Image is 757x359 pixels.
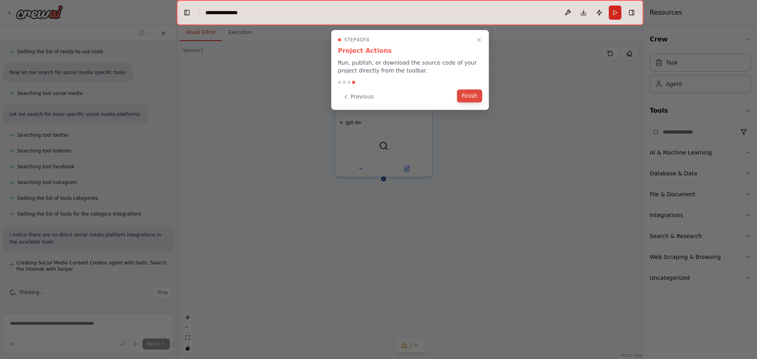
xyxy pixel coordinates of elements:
[344,37,369,43] span: Step 4 of 4
[457,89,482,102] button: Finish
[338,90,378,103] button: Previous
[338,46,482,56] h3: Project Actions
[474,35,484,45] button: Close walkthrough
[181,7,192,18] button: Hide left sidebar
[338,59,482,74] p: Run, publish, or download the source code of your project directly from the toolbar.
